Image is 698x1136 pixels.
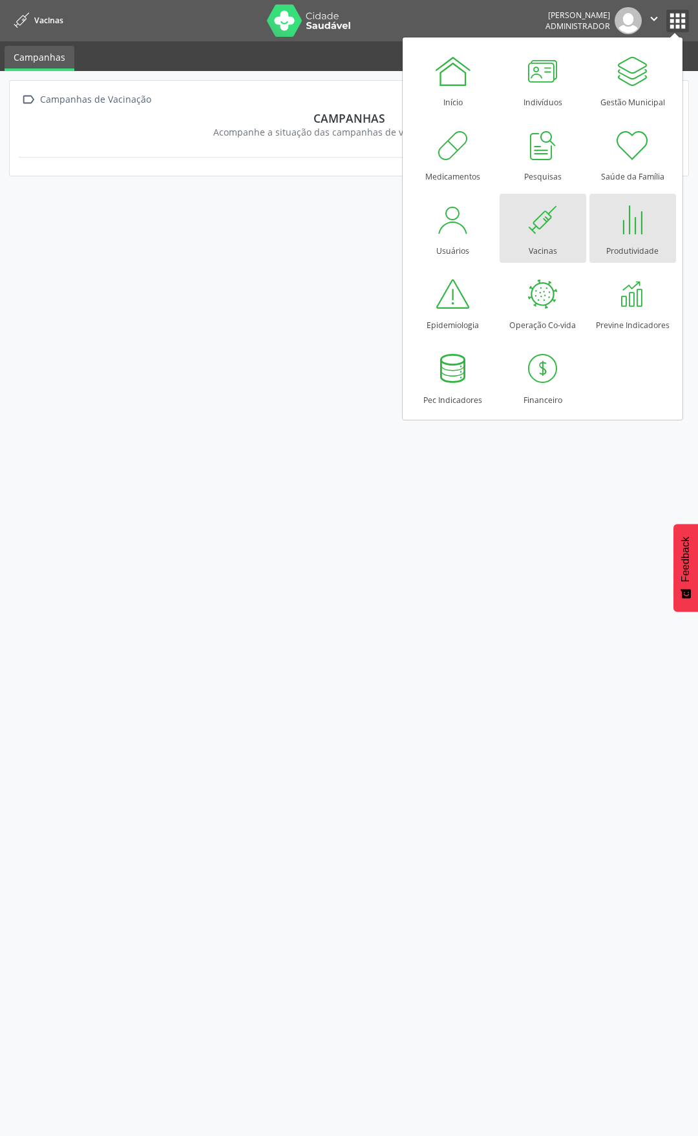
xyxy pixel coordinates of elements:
i:  [647,12,661,26]
i:  [19,90,37,108]
a: Indivíduos [500,45,586,114]
a:  Campanhas de Vacinação [19,90,153,108]
a: Campanhas [5,46,74,71]
button:  [642,7,666,34]
a: Financeiro [500,343,586,412]
a: Produtividade [589,194,676,263]
a: Vacinas [9,10,63,31]
div: Campanhas [28,111,670,125]
span: Administrador [545,21,610,32]
div: [PERSON_NAME] [545,10,610,21]
a: Medicamentos [410,119,496,189]
a: Início [410,45,496,114]
a: Previne Indicadores [589,268,676,337]
span: Vacinas [34,15,63,26]
button: Feedback - Mostrar pesquisa [673,524,698,612]
div: Acompanhe a situação das campanhas de vacinação correntes [28,125,670,139]
a: Operação Co-vida [500,268,586,337]
a: Saúde da Família [589,119,676,189]
button: apps [666,10,689,32]
a: Pesquisas [500,119,586,189]
a: Gestão Municipal [589,45,676,114]
a: Pec Indicadores [410,343,496,412]
a: Vacinas [500,194,586,263]
a: Usuários [410,194,496,263]
span: Feedback [680,537,692,582]
img: img [615,7,642,34]
div: Campanhas de Vacinação [37,90,153,108]
a: Epidemiologia [410,268,496,337]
